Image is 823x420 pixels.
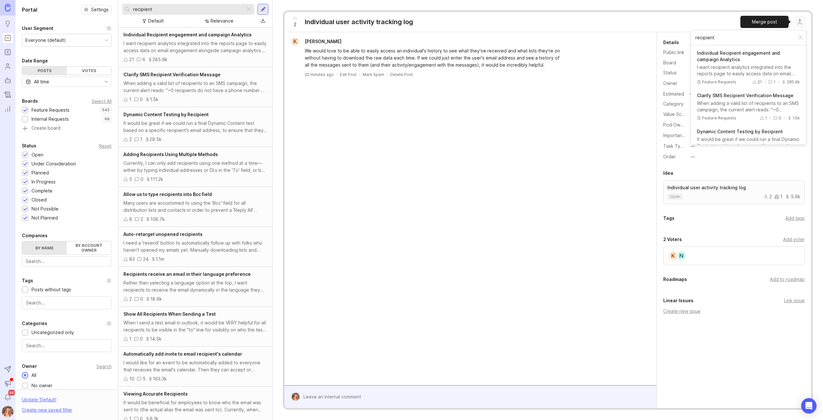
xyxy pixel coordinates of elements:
div: Individual user activity tracking log [305,17,413,26]
div: Owner [22,362,37,370]
div: Internal Requests [32,116,69,123]
div: We would love to be able to easily access an individual's history to see what they've received an... [305,47,562,69]
input: Search post to merge into… [695,34,792,41]
div: Open [32,151,43,158]
div: Categories [22,320,47,327]
div: Date Range [22,57,48,65]
label: By account owner [67,241,112,254]
a: Auto-retarget unopened recipientsI need a 'resend' button to automatically follow up with folks w... [118,227,272,267]
span: Individual Recipient engagement and campaign Analytics [123,32,252,37]
div: 108.7k [150,216,165,223]
div: Details [663,39,679,46]
div: When I send a test email in outlook, it would be VERY helpful for all recipients to be visible in... [123,319,267,333]
div: 14.5k [150,335,162,342]
div: Complete [32,187,52,194]
div: All [28,372,40,379]
span: 2 [294,21,296,28]
div: Tags [22,277,33,285]
a: Adding Recipients Using Multiple MethodsCurrently, I can only add recipients using one method at ... [118,147,272,187]
span: Auto-retarget unopened recipients [123,231,203,237]
label: Value Scale [663,111,688,117]
div: 1 [774,194,782,199]
div: Closed [32,196,47,203]
p: 545 [102,107,110,113]
div: Search [96,365,112,368]
div: Boards [22,97,38,105]
label: By name [22,241,67,254]
a: [URL][DOMAIN_NAME] [689,48,740,57]
div: When adding a valid list of recipients to an SMS campaign, the current alert reads: "~0 recipient... [123,80,267,94]
span: Allow us to type recipients into Bcc field [123,191,212,197]
div: Edit Post [340,72,357,77]
div: 2 [129,295,132,303]
p: Clarify SMS Recipient Verification Message [697,92,800,99]
div: Feature Requests [697,78,736,86]
a: Clarify SMS Recipient Verification MessageWhen adding a valid list of recipients to an SMS campai... [118,67,272,107]
div: 21 1 285.9k [753,78,800,86]
div: It would be beneficial for employees to know who the email was sent to (the actual alias the emai... [123,399,267,413]
a: Individual user activity tracking logopen215.6k [663,180,805,204]
input: Search... [26,258,108,265]
div: I need a 'resend' button to automatically follow up with folks who haven't opened my emails yet. ... [123,239,267,254]
div: In Progress [32,178,56,185]
div: 285.9k [152,56,167,63]
a: Ideas [2,18,14,30]
span: Dynamic Content Testing by Recipient [123,112,209,117]
div: Reset [99,144,112,148]
button: Dynamic Content Testing by RecipientIt would be great if we could run a final Dynamic Content tes... [692,125,805,161]
div: 0 [140,335,143,342]
div: Posts without tags [32,286,71,293]
button: Clarify SMS Recipient Verification MessageWhen adding a valid list of recipients to an SMS campai... [692,89,805,125]
div: N [676,251,686,261]
div: 5 [129,176,132,183]
span: Automatically add invite to email recipient's calendar [123,351,242,357]
div: 5 [143,375,146,382]
span: Clarify SMS Recipient Verification Message [123,72,221,77]
div: Linear Issues [663,297,693,304]
div: Uncategorized only [32,329,74,336]
div: Roadmaps [663,275,687,283]
div: 1 [129,335,131,342]
div: Delete Post [390,72,413,77]
div: Create new saved filter [22,406,72,414]
div: · [359,72,360,77]
div: 0 [140,176,143,183]
div: Currently, I can only add recipients using one method at a time—either by typing individual addre... [123,160,267,174]
div: Feature Requests [697,114,736,122]
span: Show All Recipients When Sending a Test [123,311,216,317]
div: I would like for an event to be automatically added to everyone that receives the email's calenda... [123,359,267,373]
div: Add tags [785,215,805,222]
button: Mark Spam [363,72,384,77]
div: 29.5k [149,136,162,143]
div: 111.2k [150,176,163,183]
a: Autopilot [2,75,14,86]
img: Canny Home [5,4,11,11]
input: Search... [26,299,107,306]
div: Merge post [740,16,789,28]
a: Individual Recipient engagement and campaign AnalyticsI want recipient analytics integrated into ... [118,27,272,67]
div: Default [148,17,164,24]
a: Automatically add invite to email recipient's calendarI would like for an event to be automatical... [118,347,272,387]
button: Bronwen W [2,406,14,417]
div: K [668,251,678,261]
div: 18.6k [150,295,162,303]
div: — [691,143,695,150]
div: 1 0 1.5k [760,114,800,122]
div: Status [22,142,36,150]
div: 0 [140,295,143,303]
button: Announcements [2,378,14,389]
a: Create board [22,126,112,132]
label: Order [663,154,676,159]
label: Task Type [663,143,686,149]
div: When adding a valid list of recipients to an SMS campaign, the current alert reads: "~0 recipient... [697,100,800,113]
a: 22 minutes ago [305,72,334,77]
div: 0 [140,96,143,103]
div: Relevance [211,17,233,24]
a: Reporting [2,103,14,115]
div: All time [34,78,49,85]
div: I want recipient analytics integrated into the reports page to easily access data on email engage... [697,64,800,77]
div: Status [663,69,686,76]
div: 163.3k [153,375,167,382]
label: Importance [663,133,687,138]
div: 6 [142,56,145,63]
